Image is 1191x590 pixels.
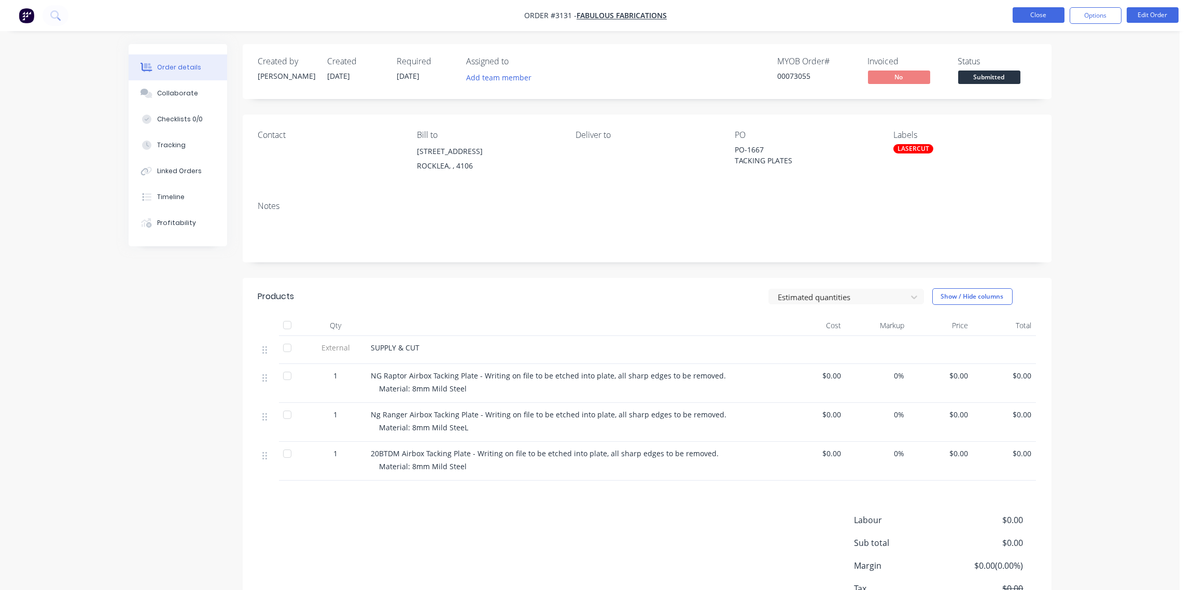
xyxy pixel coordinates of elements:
span: 0% [849,370,905,381]
span: $0.00 [913,370,969,381]
span: 1 [334,409,338,420]
div: ROCKLEA, , 4106 [417,159,559,173]
span: [DATE] [397,71,420,81]
button: Show / Hide columns [932,288,1013,305]
span: $0.00 ( 0.00 %) [946,559,1023,572]
span: Margin [854,559,947,572]
div: Assigned to [467,57,570,66]
button: Profitability [129,210,227,236]
div: Created [328,57,385,66]
div: Tracking [157,141,186,150]
div: Contact [258,130,400,140]
div: Order details [157,63,201,72]
span: Material: 8mm Mild SteeL [380,423,469,432]
div: Created by [258,57,315,66]
div: Labels [893,130,1035,140]
div: Products [258,290,295,303]
span: $0.00 [786,370,842,381]
div: LASERCUT [893,144,933,153]
div: Invoiced [868,57,946,66]
span: $0.00 [946,537,1023,549]
div: Profitability [157,218,196,228]
span: Ng Ranger Airbox Tacking Plate - Writing on file to be etched into plate, all sharp edges to be r... [371,410,727,419]
div: [STREET_ADDRESS] [417,144,559,159]
div: Qty [305,315,367,336]
span: Material: 8mm Mild Steel [380,384,467,394]
span: 0% [849,448,905,459]
button: Collaborate [129,80,227,106]
div: Checklists 0/0 [157,115,203,124]
span: Labour [854,514,947,526]
span: [DATE] [328,71,351,81]
div: [PERSON_NAME] [258,71,315,81]
div: MYOB Order # [778,57,856,66]
span: 0% [849,409,905,420]
button: Add team member [467,71,537,85]
button: Add team member [460,71,537,85]
div: Total [972,315,1036,336]
button: Tracking [129,132,227,158]
span: Order #3131 - [524,11,577,21]
button: Submitted [958,71,1020,86]
button: Order details [129,54,227,80]
span: Sub total [854,537,947,549]
div: Linked Orders [157,166,202,176]
button: Linked Orders [129,158,227,184]
span: SUPPLY & CUT [371,343,420,353]
div: Status [958,57,1036,66]
span: $0.00 [976,370,1032,381]
div: 00073055 [778,71,856,81]
span: $0.00 [913,448,969,459]
div: Markup [845,315,909,336]
div: PO [735,130,877,140]
div: [STREET_ADDRESS]ROCKLEA, , 4106 [417,144,559,177]
span: No [868,71,930,83]
span: $0.00 [976,448,1032,459]
span: External [309,342,363,353]
span: NG Raptor Airbox Tacking Plate - Writing on file to be etched into plate, all sharp edges to be r... [371,371,726,381]
div: Required [397,57,454,66]
div: Notes [258,201,1036,211]
span: $0.00 [913,409,969,420]
span: $0.00 [976,409,1032,420]
a: Fabulous Fabrications [577,11,667,21]
div: Cost [782,315,846,336]
div: Timeline [157,192,185,202]
div: PO-1667 TACKING PLATES [735,144,864,166]
img: Factory [19,8,34,23]
span: $0.00 [946,514,1023,526]
div: Deliver to [576,130,718,140]
div: Price [909,315,973,336]
span: $0.00 [786,448,842,459]
button: Close [1013,7,1064,23]
span: Submitted [958,71,1020,83]
div: Bill to [417,130,559,140]
span: 1 [334,448,338,459]
button: Edit Order [1127,7,1179,23]
button: Timeline [129,184,227,210]
button: Checklists 0/0 [129,106,227,132]
button: Options [1070,7,1122,24]
div: Collaborate [157,89,198,98]
span: 1 [334,370,338,381]
span: 20BTDM Airbox Tacking Plate - Writing on file to be etched into plate, all sharp edges to be remo... [371,448,719,458]
span: $0.00 [786,409,842,420]
span: Material: 8mm Mild Steel [380,461,467,471]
